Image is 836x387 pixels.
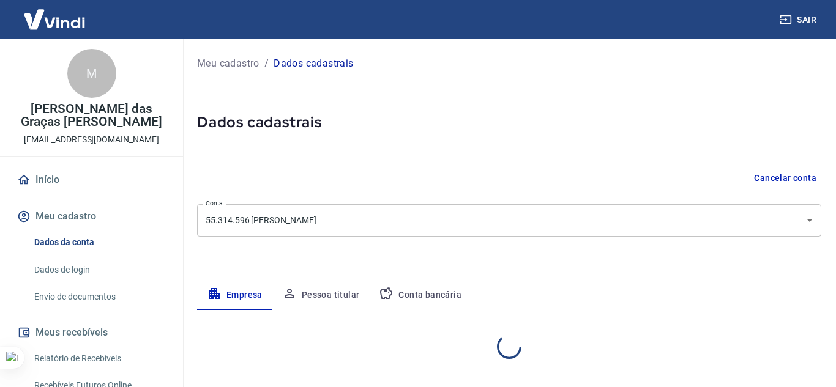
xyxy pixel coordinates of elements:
[369,281,471,310] button: Conta bancária
[206,199,223,208] label: Conta
[29,284,168,309] a: Envio de documentos
[67,49,116,98] div: M
[777,9,821,31] button: Sair
[24,133,159,146] p: [EMAIL_ADDRESS][DOMAIN_NAME]
[29,257,168,282] a: Dados de login
[197,281,272,310] button: Empresa
[197,112,821,132] h5: Dados cadastrais
[10,103,173,128] p: [PERSON_NAME] das Graças [PERSON_NAME]
[15,1,94,38] img: Vindi
[264,56,269,71] p: /
[29,230,168,255] a: Dados da conta
[749,167,821,190] button: Cancelar conta
[15,166,168,193] a: Início
[274,56,353,71] p: Dados cadastrais
[197,56,259,71] a: Meu cadastro
[197,204,821,237] div: 55.314.596 [PERSON_NAME]
[272,281,370,310] button: Pessoa titular
[15,203,168,230] button: Meu cadastro
[29,346,168,371] a: Relatório de Recebíveis
[15,319,168,346] button: Meus recebíveis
